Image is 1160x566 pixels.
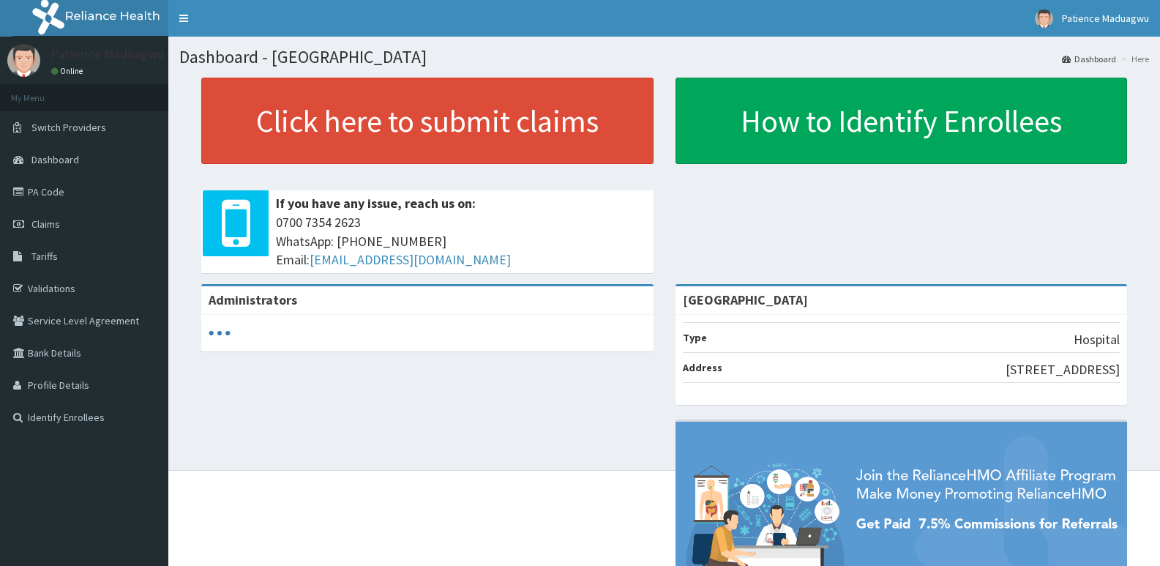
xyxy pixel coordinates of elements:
span: Tariffs [31,250,58,263]
img: User Image [7,44,40,77]
img: User Image [1035,10,1053,28]
b: Address [683,361,722,374]
b: If you have any issue, reach us on: [276,195,476,212]
li: Here [1118,53,1149,65]
span: Claims [31,217,60,231]
svg: audio-loading [209,322,231,344]
span: 0700 7354 2623 WhatsApp: [PHONE_NUMBER] Email: [276,213,646,269]
p: Hospital [1074,330,1120,349]
strong: [GEOGRAPHIC_DATA] [683,291,808,308]
a: Online [51,66,86,76]
a: [EMAIL_ADDRESS][DOMAIN_NAME] [310,251,511,268]
b: Administrators [209,291,297,308]
p: Patience Maduagwu [51,48,164,61]
a: Click here to submit claims [201,78,654,164]
b: Type [683,331,707,344]
span: Dashboard [31,153,79,166]
p: [STREET_ADDRESS] [1006,360,1120,379]
h1: Dashboard - [GEOGRAPHIC_DATA] [179,48,1149,67]
span: Switch Providers [31,121,106,134]
a: Dashboard [1062,53,1116,65]
a: How to Identify Enrollees [676,78,1128,164]
span: Patience Maduagwu [1062,12,1149,25]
